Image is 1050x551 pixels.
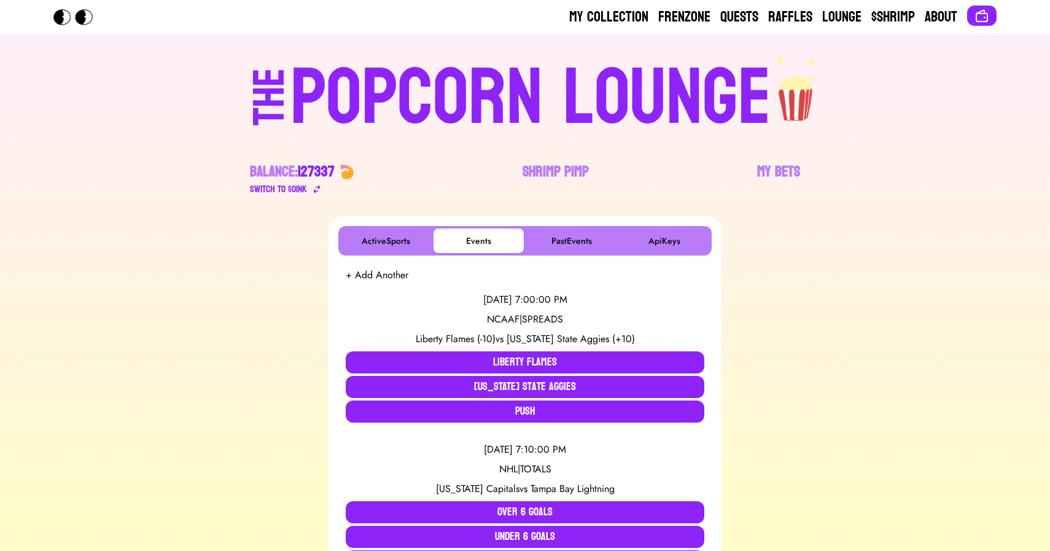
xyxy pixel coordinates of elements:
[768,7,812,27] a: Raffles
[346,332,704,346] div: vs
[822,7,861,27] a: Lounge
[757,162,800,197] a: My Bets
[340,165,354,179] img: 🍤
[147,54,903,138] a: THEPOPCORN LOUNGEpopcorn
[53,9,103,25] img: Popcorn
[298,158,335,185] span: 127337
[290,59,771,138] div: POPCORN LOUNGE
[346,268,408,283] button: + Add Another
[619,229,709,253] button: ApiKeys
[250,162,335,182] div: Balance:
[346,442,704,457] div: [DATE] 7:10:00 PM
[531,482,615,496] span: Tampa Bay Lightning
[523,162,589,197] a: Shrimp Pimp
[346,376,704,398] button: [US_STATE] State Aggies
[341,229,431,253] button: ActiveSports
[436,482,519,496] span: [US_STATE] Capitals
[569,7,648,27] a: My Collection
[658,7,710,27] a: Frenzone
[346,482,704,496] div: vs
[434,229,524,253] button: Events
[416,332,496,346] span: Liberty Flames (-10)
[720,7,758,27] a: Quests
[346,312,704,327] div: NCAAF | SPREADS
[346,292,704,307] div: [DATE] 7:00:00 PM
[771,54,822,123] img: popcorn
[871,7,915,27] a: $Shrimp
[346,401,704,423] button: Push
[247,68,292,150] div: THE
[925,7,957,27] a: About
[346,351,704,373] button: Liberty Flames
[250,182,307,197] div: Switch to $ OINK
[346,501,704,523] button: Over 6 Goals
[346,526,704,548] button: Under 6 Goals
[526,229,616,253] button: PastEvents
[346,462,704,477] div: NHL | TOTALS
[974,9,989,23] img: Connect wallet
[507,332,635,346] span: [US_STATE] State Aggies (+10)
